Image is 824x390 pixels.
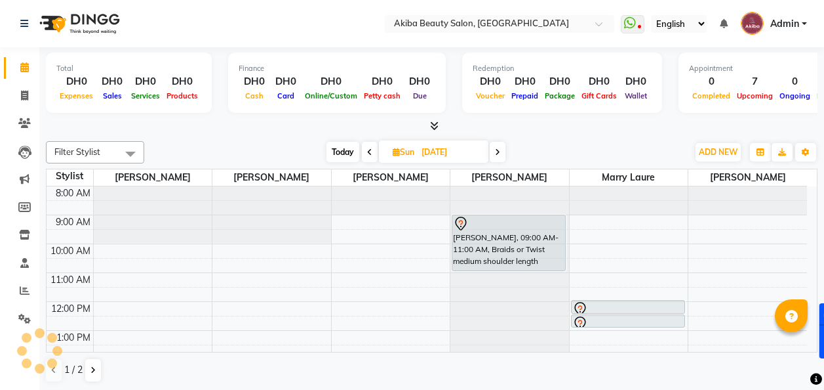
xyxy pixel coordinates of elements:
[53,215,93,229] div: 9:00 AM
[49,302,93,316] div: 12:00 PM
[621,91,650,100] span: Wallet
[741,12,764,35] img: Admin
[572,301,684,313] div: [PERSON_NAME], 12:00 PM-12:30 PM, Single braids removal from
[54,331,93,345] div: 1:00 PM
[64,363,83,377] span: 1 / 2
[48,244,93,258] div: 10:00 AM
[302,91,361,100] span: Online/Custom
[473,74,508,89] div: DH0
[508,91,541,100] span: Prepaid
[570,169,688,186] span: Marry Laure
[56,91,96,100] span: Expenses
[450,169,569,186] span: [PERSON_NAME]
[56,63,201,74] div: Total
[274,91,298,100] span: Card
[33,5,123,42] img: logo
[699,147,737,157] span: ADD NEW
[54,146,100,157] span: Filter Stylist
[270,74,302,89] div: DH0
[770,17,799,31] span: Admin
[578,74,620,89] div: DH0
[163,91,201,100] span: Products
[541,74,578,89] div: DH0
[361,74,404,89] div: DH0
[163,74,201,89] div: DH0
[56,74,96,89] div: DH0
[473,91,508,100] span: Voucher
[128,91,163,100] span: Services
[688,169,807,186] span: [PERSON_NAME]
[239,63,435,74] div: Finance
[620,74,652,89] div: DH0
[541,91,578,100] span: Package
[332,169,450,186] span: [PERSON_NAME]
[578,91,620,100] span: Gift Cards
[572,315,684,327] div: [PERSON_NAME], 12:30 PM-01:00 PM, Hair mayonaise treatment
[302,74,361,89] div: DH0
[389,147,418,157] span: Sun
[473,63,652,74] div: Redemption
[212,169,331,186] span: [PERSON_NAME]
[47,169,93,183] div: Stylist
[776,74,814,89] div: 0
[452,215,565,271] div: [PERSON_NAME], 09:00 AM-11:00 AM, Braids or Twist medium shoulder length
[239,74,270,89] div: DH0
[734,91,776,100] span: Upcoming
[776,91,814,100] span: Ongoing
[696,143,741,162] button: ADD NEW
[410,91,430,100] span: Due
[48,273,93,287] div: 11:00 AM
[53,186,93,200] div: 8:00 AM
[128,74,163,89] div: DH0
[242,91,267,100] span: Cash
[94,169,212,186] span: [PERSON_NAME]
[418,142,483,162] input: 2025-09-07
[689,91,734,100] span: Completed
[326,142,359,162] span: Today
[361,91,404,100] span: Petty cash
[100,91,125,100] span: Sales
[769,337,811,377] iframe: chat widget
[689,74,734,89] div: 0
[508,74,541,89] div: DH0
[404,74,435,89] div: DH0
[96,74,128,89] div: DH0
[734,74,776,89] div: 7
